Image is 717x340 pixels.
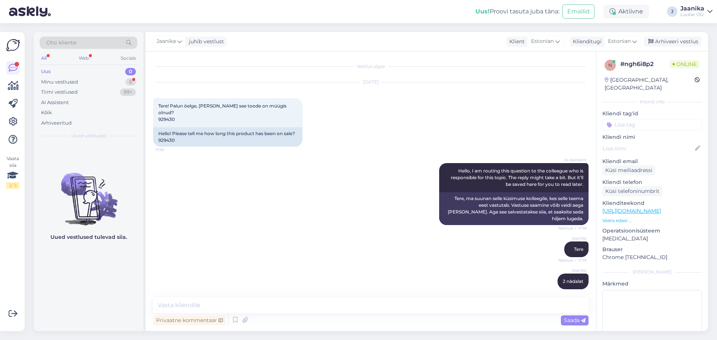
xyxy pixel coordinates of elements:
p: Kliendi email [602,157,702,165]
span: 2 nädalat [563,278,583,284]
span: Nähtud ✓ 17:19 [558,290,586,295]
div: Web [77,53,90,63]
span: Hello, I am routing this question to the colleague who is responsible for this topic. The reply m... [451,168,584,187]
span: Saada [564,317,586,324]
p: Klienditeekond [602,199,702,207]
span: n [608,62,612,68]
p: [MEDICAL_DATA] [602,235,702,243]
p: Uued vestlused tulevad siia. [50,233,127,241]
div: Küsi meiliaadressi [602,165,655,175]
input: Lisa tag [602,119,702,130]
div: Tere, ma suunan selle küsimuse kolleegile, kes selle teema eest vastutab. Vastuse saamine võib ve... [439,192,589,225]
div: 2 / 3 [6,182,19,189]
div: Küsi telefoninumbrit [602,186,662,196]
div: Proovi tasuta juba täna: [475,7,559,16]
span: Estonian [608,37,631,46]
div: Klient [506,38,525,46]
div: Vaata siia [6,155,19,189]
p: Vaata edasi ... [602,217,702,224]
button: Emailid [562,4,595,19]
span: Nähtud ✓ 17:18 [558,225,586,231]
div: 99+ [120,88,136,96]
div: 6 [125,78,136,86]
b: Uus! [475,8,490,15]
a: JaanikaLuutar OÜ [680,6,713,18]
span: 17:18 [155,147,183,153]
div: Privaatne kommentaar [153,315,226,325]
div: Luutar OÜ [680,12,704,18]
span: Otsi kliente [46,39,76,47]
input: Lisa nimi [603,144,693,153]
div: Kliendi info [602,99,702,105]
div: juhib vestlust [186,38,224,46]
p: Kliendi telefon [602,178,702,186]
div: Kõik [41,109,52,116]
div: # ngh6i8p2 [620,60,670,69]
p: Kliendi nimi [602,133,702,141]
div: Socials [119,53,137,63]
span: Estonian [531,37,554,46]
span: Uued vestlused [71,132,106,139]
div: AI Assistent [41,99,69,106]
div: Tiimi vestlused [41,88,78,96]
div: [DATE] [153,79,589,85]
img: Askly Logo [6,38,20,52]
div: Arhiveeri vestlus [644,37,701,47]
div: Klienditugi [570,38,602,46]
p: Operatsioonisüsteem [602,227,702,235]
p: Märkmed [602,280,702,288]
div: [GEOGRAPHIC_DATA], [GEOGRAPHIC_DATA] [605,76,695,92]
div: [PERSON_NAME] [602,269,702,275]
p: Kliendi tag'id [602,110,702,118]
span: Online [670,60,700,68]
div: 0 [125,68,136,75]
span: Tere [574,246,583,252]
p: Brauser [602,246,702,253]
div: Vestlus algas [153,63,589,70]
div: Hello! Please tell me how long this product has been on sale? 929430 [153,127,302,147]
p: Chrome [TECHNICAL_ID] [602,253,702,261]
div: All [40,53,48,63]
a: [URL][DOMAIN_NAME] [602,208,661,214]
span: Jaanika [156,37,176,46]
div: J [667,6,677,17]
div: Arhiveeritud [41,119,72,127]
img: No chats [34,159,143,227]
div: Jaanika [680,6,704,12]
span: AI Assistent [558,157,586,163]
div: Minu vestlused [41,78,78,86]
span: Jaanika [558,268,586,273]
div: Aktiivne [603,5,649,18]
span: Tere! Palun öelge, [PERSON_NAME] see toode on müügis olnud? 929430 [158,103,288,122]
span: Jaanika [558,235,586,241]
div: Uus [41,68,51,75]
span: Nähtud ✓ 17:19 [558,258,586,263]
